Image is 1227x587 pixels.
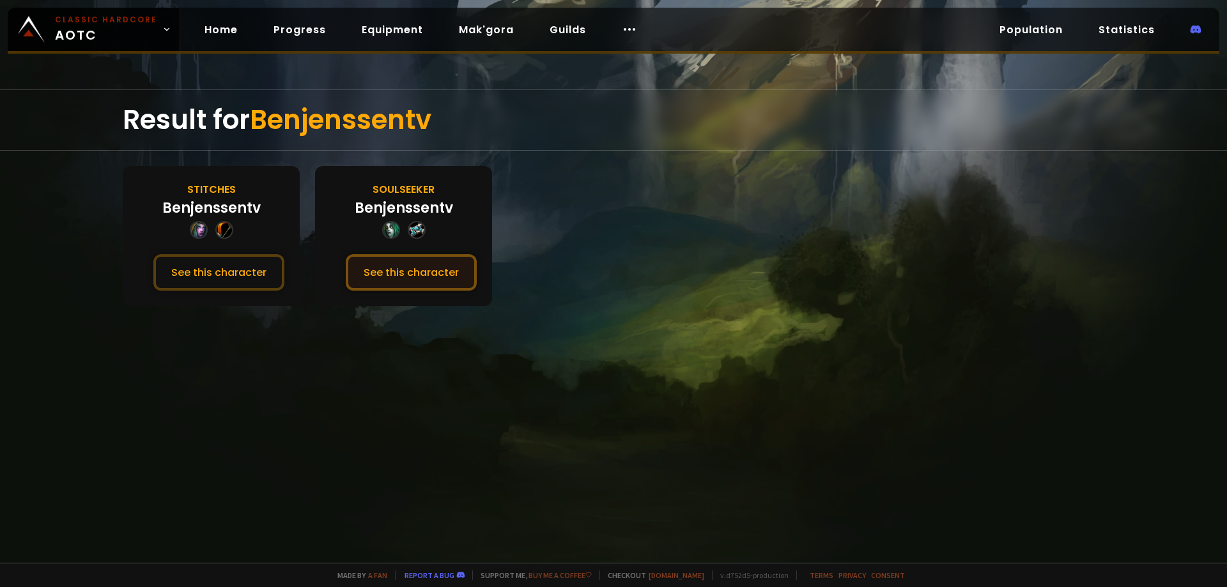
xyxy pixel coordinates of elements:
[649,570,704,580] a: [DOMAIN_NAME]
[368,570,387,580] a: a fan
[1088,17,1165,43] a: Statistics
[529,570,592,580] a: Buy me a coffee
[123,90,1104,150] div: Result for
[539,17,596,43] a: Guilds
[263,17,336,43] a: Progress
[351,17,433,43] a: Equipment
[8,8,179,51] a: Classic HardcoreAOTC
[599,570,704,580] span: Checkout
[346,254,477,291] button: See this character
[405,570,454,580] a: Report a bug
[55,14,157,26] small: Classic Hardcore
[838,570,866,580] a: Privacy
[55,14,157,45] span: AOTC
[373,181,435,197] div: Soulseeker
[194,17,248,43] a: Home
[871,570,905,580] a: Consent
[472,570,592,580] span: Support me,
[712,570,789,580] span: v. d752d5 - production
[330,570,387,580] span: Made by
[810,570,833,580] a: Terms
[989,17,1073,43] a: Population
[250,101,431,139] span: Benjenssentv
[153,254,284,291] button: See this character
[449,17,524,43] a: Mak'gora
[162,197,261,218] div: Benjenssentv
[187,181,236,197] div: Stitches
[355,197,453,218] div: Benjenssentv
